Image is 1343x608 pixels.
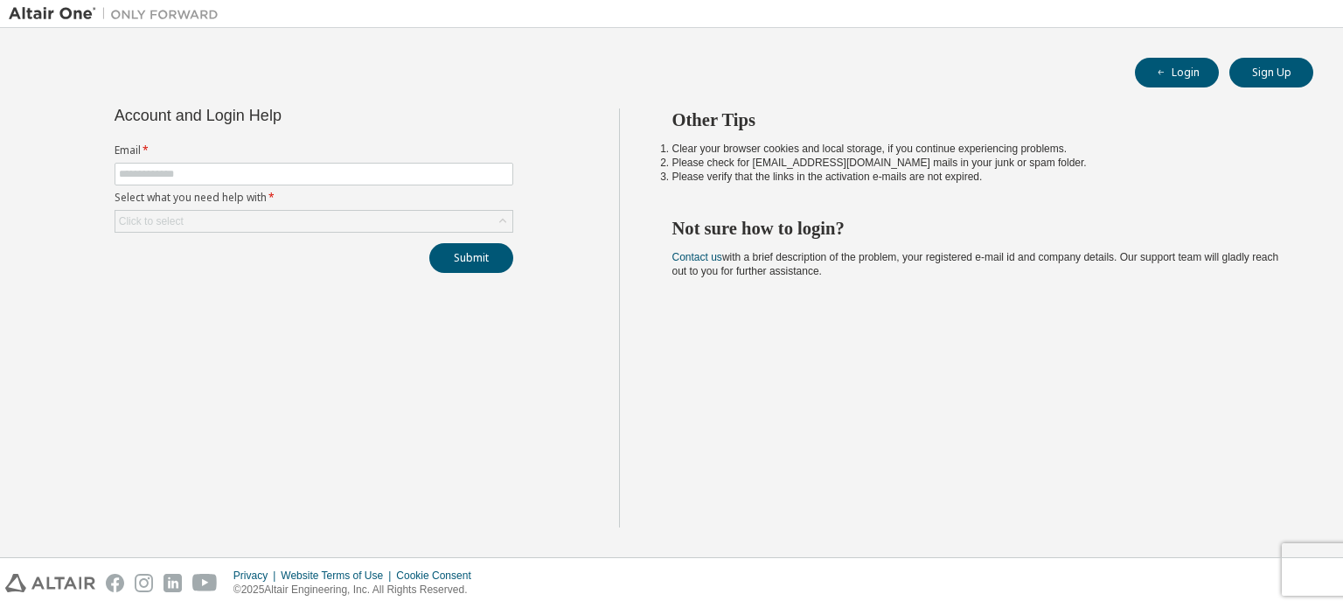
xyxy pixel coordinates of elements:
[233,569,281,583] div: Privacy
[115,191,513,205] label: Select what you need help with
[1229,58,1313,87] button: Sign Up
[233,583,482,598] p: © 2025 Altair Engineering, Inc. All Rights Reserved.
[192,574,218,592] img: youtube.svg
[672,170,1283,184] li: Please verify that the links in the activation e-mails are not expired.
[135,574,153,592] img: instagram.svg
[672,156,1283,170] li: Please check for [EMAIL_ADDRESS][DOMAIN_NAME] mails in your junk or spam folder.
[119,214,184,228] div: Click to select
[672,251,1279,277] span: with a brief description of the problem, your registered e-mail id and company details. Our suppo...
[672,217,1283,240] h2: Not sure how to login?
[115,108,434,122] div: Account and Login Help
[281,569,396,583] div: Website Terms of Use
[164,574,182,592] img: linkedin.svg
[672,142,1283,156] li: Clear your browser cookies and local storage, if you continue experiencing problems.
[672,251,722,263] a: Contact us
[429,243,513,273] button: Submit
[115,143,513,157] label: Email
[396,569,481,583] div: Cookie Consent
[9,5,227,23] img: Altair One
[115,211,512,232] div: Click to select
[1135,58,1219,87] button: Login
[5,574,95,592] img: altair_logo.svg
[106,574,124,592] img: facebook.svg
[672,108,1283,131] h2: Other Tips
